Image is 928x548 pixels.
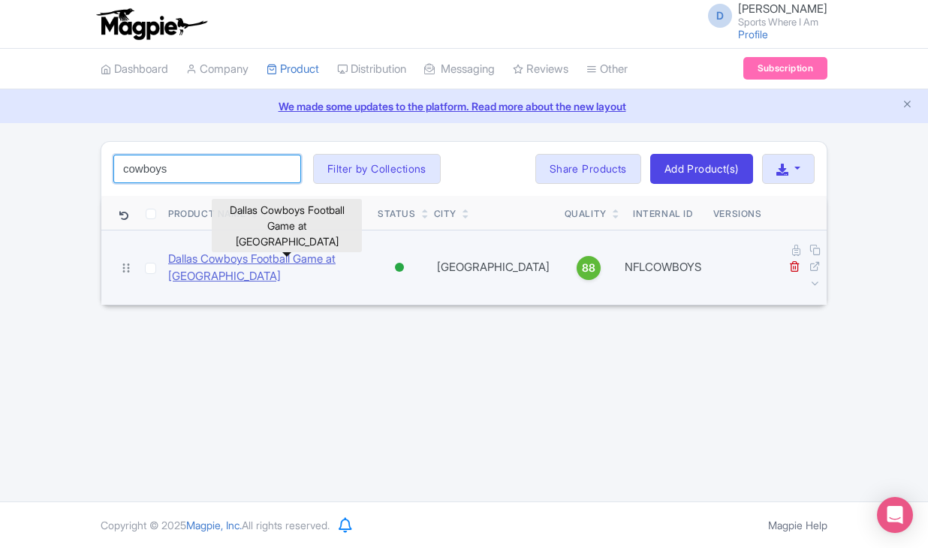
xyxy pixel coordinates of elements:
[428,230,559,305] td: [GEOGRAPHIC_DATA]
[513,49,568,90] a: Reviews
[699,3,827,27] a: D [PERSON_NAME] Sports Where I Am
[168,207,246,221] div: Product Name
[707,196,768,230] th: Versions
[743,57,827,80] a: Subscription
[708,4,732,28] span: D
[392,257,407,279] div: Active
[902,97,913,114] button: Close announcement
[650,154,753,184] a: Add Product(s)
[535,154,641,184] a: Share Products
[738,2,827,16] span: [PERSON_NAME]
[619,196,707,230] th: Internal ID
[378,207,416,221] div: Status
[186,49,249,90] a: Company
[586,49,628,90] a: Other
[313,154,441,184] button: Filter by Collections
[186,519,242,531] span: Magpie, Inc.
[92,517,339,533] div: Copyright © 2025 All rights reserved.
[738,28,768,41] a: Profile
[738,17,827,27] small: Sports Where I Am
[267,49,319,90] a: Product
[565,207,607,221] div: Quality
[565,256,613,280] a: 88
[337,49,406,90] a: Distribution
[113,155,301,183] input: Search product name, city, or interal id
[101,49,168,90] a: Dashboard
[434,207,456,221] div: City
[212,199,362,252] div: Dallas Cowboys Football Game at [GEOGRAPHIC_DATA]
[424,49,495,90] a: Messaging
[877,497,913,533] div: Open Intercom Messenger
[768,519,827,531] a: Magpie Help
[93,8,209,41] img: logo-ab69f6fb50320c5b225c76a69d11143b.png
[619,230,707,305] td: NFLCOWBOYS
[168,251,366,285] a: Dallas Cowboys Football Game at [GEOGRAPHIC_DATA]
[582,260,595,276] span: 88
[9,98,919,114] a: We made some updates to the platform. Read more about the new layout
